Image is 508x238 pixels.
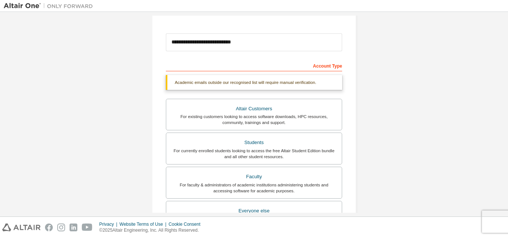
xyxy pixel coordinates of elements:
[171,114,337,125] div: For existing customers looking to access software downloads, HPC resources, community, trainings ...
[57,224,65,231] img: instagram.svg
[4,2,97,10] img: Altair One
[171,172,337,182] div: Faculty
[82,224,93,231] img: youtube.svg
[168,221,205,227] div: Cookie Consent
[171,206,337,216] div: Everyone else
[171,137,337,148] div: Students
[70,224,77,231] img: linkedin.svg
[119,221,168,227] div: Website Terms of Use
[171,182,337,194] div: For faculty & administrators of academic institutions administering students and accessing softwa...
[171,148,337,160] div: For currently enrolled students looking to access the free Altair Student Edition bundle and all ...
[99,227,205,234] p: © 2025 Altair Engineering, Inc. All Rights Reserved.
[166,75,342,90] div: Academic emails outside our recognised list will require manual verification.
[99,221,119,227] div: Privacy
[166,59,342,71] div: Account Type
[2,224,41,231] img: altair_logo.svg
[45,224,53,231] img: facebook.svg
[171,104,337,114] div: Altair Customers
